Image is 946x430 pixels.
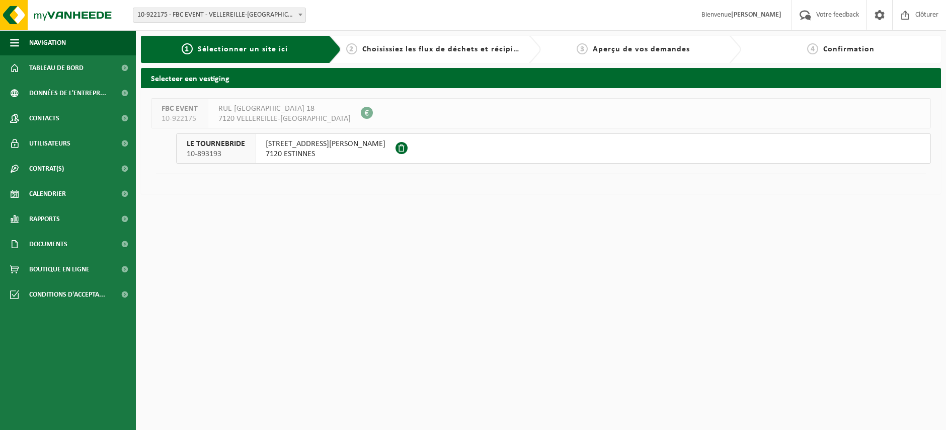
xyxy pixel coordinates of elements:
[266,139,385,149] span: [STREET_ADDRESS][PERSON_NAME]
[182,43,193,54] span: 1
[29,232,67,257] span: Documents
[577,43,588,54] span: 3
[133,8,305,22] span: 10-922175 - FBC EVENT - VELLEREILLE-LES-BRAYEUX
[29,131,70,156] span: Utilisateurs
[162,114,198,124] span: 10-922175
[346,43,357,54] span: 2
[29,156,64,181] span: Contrat(s)
[266,149,385,159] span: 7120 ESTINNES
[731,11,781,19] strong: [PERSON_NAME]
[162,104,198,114] span: FBC EVENT
[29,55,84,81] span: Tableau de bord
[187,149,245,159] span: 10-893193
[198,45,288,53] span: Sélectionner un site ici
[218,104,351,114] span: RUE [GEOGRAPHIC_DATA] 18
[218,114,351,124] span: 7120 VELLEREILLE-[GEOGRAPHIC_DATA]
[823,45,875,53] span: Confirmation
[593,45,690,53] span: Aperçu de vos demandes
[29,181,66,206] span: Calendrier
[807,43,818,54] span: 4
[29,106,59,131] span: Contacts
[29,81,106,106] span: Données de l'entrepr...
[29,30,66,55] span: Navigation
[362,45,530,53] span: Choisissiez les flux de déchets et récipients
[133,8,306,23] span: 10-922175 - FBC EVENT - VELLEREILLE-LES-BRAYEUX
[187,139,245,149] span: LE TOURNEBRIDE
[176,133,931,164] button: LE TOURNEBRIDE 10-893193 [STREET_ADDRESS][PERSON_NAME]7120 ESTINNES
[29,206,60,232] span: Rapports
[29,282,105,307] span: Conditions d'accepta...
[141,68,941,88] h2: Selecteer een vestiging
[29,257,90,282] span: Boutique en ligne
